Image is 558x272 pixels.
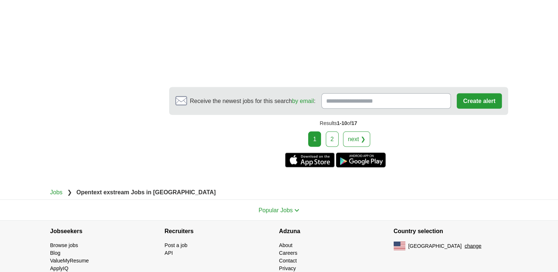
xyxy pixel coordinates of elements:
a: About [279,242,293,248]
a: API [165,250,173,256]
a: Get the Android app [336,152,386,167]
a: ApplyIQ [50,265,69,271]
span: Popular Jobs [259,207,293,213]
a: Privacy [279,265,296,271]
a: ValueMyResume [50,257,89,263]
img: US flag [394,241,405,250]
button: change [464,242,481,250]
span: 17 [351,120,357,126]
a: by email [292,98,314,104]
span: Receive the newest jobs for this search : [190,96,316,105]
a: Contact [279,257,297,263]
a: Blog [50,250,61,256]
img: toggle icon [294,209,299,212]
button: Create alert [457,93,502,109]
strong: Opentext exstream Jobs in [GEOGRAPHIC_DATA] [76,189,216,195]
span: [GEOGRAPHIC_DATA] [408,242,462,250]
div: 1 [308,131,321,147]
a: Careers [279,250,298,256]
div: Results of [169,115,508,131]
h4: Country selection [394,221,508,241]
a: Jobs [50,189,63,195]
a: Get the iPhone app [285,152,335,167]
a: Browse jobs [50,242,78,248]
span: 1-10 [337,120,347,126]
a: Post a job [165,242,187,248]
span: ❯ [67,189,72,195]
a: 2 [326,131,339,147]
a: next ❯ [343,131,370,147]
